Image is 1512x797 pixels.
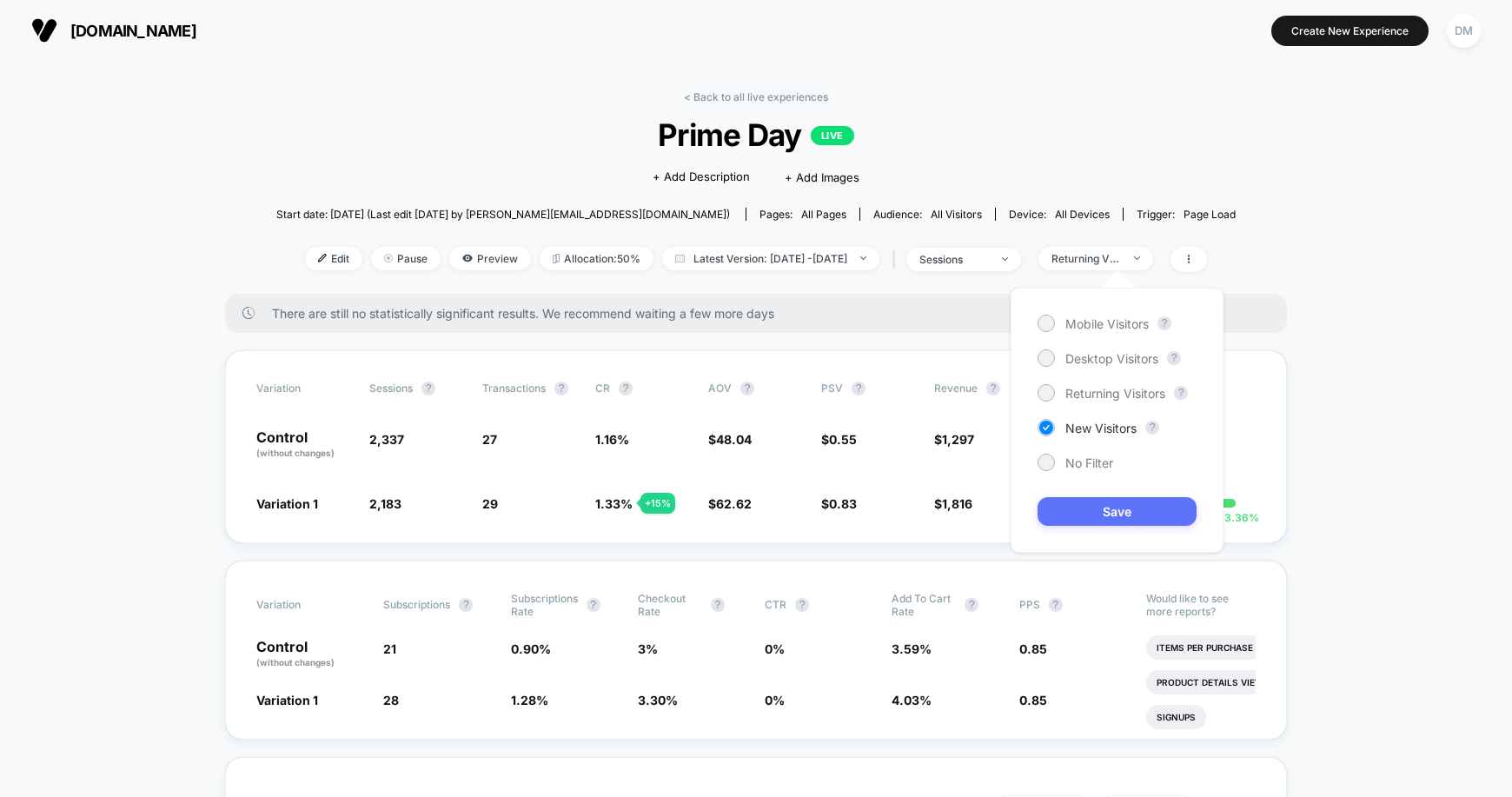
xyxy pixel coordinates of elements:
[1146,592,1256,618] p: Would like to see more reports?
[1065,316,1149,331] span: Mobile Visitors
[942,432,974,447] span: 1,297
[785,170,859,184] span: + Add Images
[482,496,498,511] span: 29
[256,382,352,395] span: Variation
[716,496,752,511] span: 62.62
[934,496,972,511] span: $
[795,598,809,612] button: ?
[324,116,1187,153] span: Prime Day
[675,254,685,262] img: calendar
[821,382,843,395] span: PSV
[1065,455,1113,470] span: No Filter
[638,592,702,618] span: Checkout Rate
[554,382,568,395] button: ?
[318,254,327,262] img: edit
[459,598,473,612] button: ?
[708,432,752,447] span: $
[449,247,531,270] span: Preview
[1065,386,1165,401] span: Returning Visitors
[740,382,754,395] button: ?
[26,17,202,44] button: [DOMAIN_NAME]
[305,247,362,270] span: Edit
[1065,421,1137,435] span: New Visitors
[821,496,857,511] span: $
[1146,705,1206,729] li: Signups
[873,208,982,221] div: Audience:
[383,598,450,611] span: Subscriptions
[369,496,401,511] span: 2,183
[369,432,404,447] span: 2,337
[1038,497,1197,526] button: Save
[965,598,978,612] button: ?
[931,208,982,221] span: All Visitors
[595,432,629,447] span: 1.16 %
[711,598,725,612] button: ?
[1146,635,1263,660] li: Items Per Purchase
[511,693,548,707] span: 1.28 %
[1167,351,1181,365] button: ?
[995,208,1123,221] span: Device:
[829,496,857,511] span: 0.83
[888,247,906,272] span: |
[619,382,633,395] button: ?
[892,592,956,618] span: Add To Cart Rate
[587,598,600,612] button: ?
[934,382,978,395] span: Revenue
[70,22,196,40] span: [DOMAIN_NAME]
[595,382,610,395] span: CR
[256,430,352,460] p: Control
[759,208,846,221] div: Pages:
[942,496,972,511] span: 1,816
[1019,693,1047,707] span: 0.85
[919,253,989,266] div: sessions
[256,693,318,707] span: Variation 1
[1002,257,1008,261] img: end
[1271,16,1429,46] button: Create New Experience
[829,432,857,447] span: 0.55
[638,641,658,656] span: 3 %
[511,592,578,618] span: Subscriptions Rate
[272,306,1252,321] span: There are still no statistically significant results. We recommend waiting a few more days
[1134,256,1140,260] img: end
[860,256,866,260] img: end
[1157,316,1171,330] button: ?
[511,641,551,656] span: 0.90 %
[934,432,974,447] span: $
[540,247,653,270] span: Allocation: 50%
[1019,598,1040,611] span: PPS
[371,247,441,270] span: Pause
[482,382,546,395] span: Transactions
[811,126,854,145] p: LIVE
[1146,670,1305,694] li: Product Details Views Rate
[482,432,497,447] span: 27
[662,247,879,270] span: Latest Version: [DATE] - [DATE]
[1137,208,1236,221] div: Trigger:
[986,382,1000,395] button: ?
[1447,14,1481,48] div: DM
[1145,421,1159,435] button: ?
[640,493,675,514] div: + 15 %
[256,592,352,618] span: Variation
[553,254,560,263] img: rebalance
[1184,208,1236,221] span: Page Load
[383,693,399,707] span: 28
[384,254,393,262] img: end
[708,496,752,511] span: $
[256,448,335,458] span: (without changes)
[421,382,435,395] button: ?
[821,432,857,447] span: $
[1174,386,1188,400] button: ?
[765,598,786,611] span: CTR
[31,17,57,43] img: Visually logo
[708,382,732,395] span: AOV
[1051,252,1121,265] div: Returning Visitors
[256,496,318,511] span: Variation 1
[801,208,846,221] span: all pages
[638,693,678,707] span: 3.30 %
[595,496,633,511] span: 1.33 %
[716,432,752,447] span: 48.04
[1065,351,1158,366] span: Desktop Visitors
[852,382,865,395] button: ?
[1055,208,1110,221] span: all devices
[653,169,750,186] span: + Add Description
